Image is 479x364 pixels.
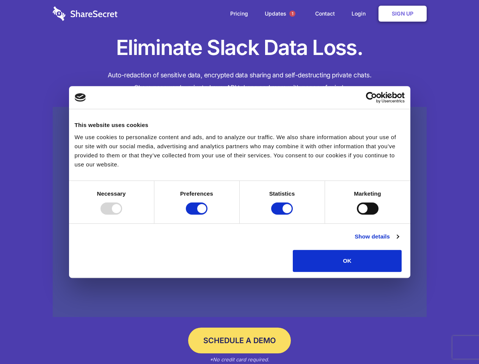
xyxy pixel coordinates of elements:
em: *No credit card required. [210,356,269,362]
button: OK [293,250,402,272]
strong: Necessary [97,190,126,197]
a: Usercentrics Cookiebot - opens in a new window [338,92,405,103]
a: Schedule a Demo [188,328,291,353]
span: 1 [289,11,295,17]
a: Wistia video thumbnail [53,107,427,317]
img: logo-wordmark-white-trans-d4663122ce5f474addd5e946df7df03e33cb6a1c49d2221995e7729f52c070b2.svg [53,6,118,21]
a: Contact [308,2,342,25]
a: Sign Up [378,6,427,22]
div: This website uses cookies [75,121,405,130]
strong: Preferences [180,190,213,197]
h4: Auto-redaction of sensitive data, encrypted data sharing and self-destructing private chats. Shar... [53,69,427,94]
a: Pricing [223,2,256,25]
div: We use cookies to personalize content and ads, and to analyze our traffic. We also share informat... [75,133,405,169]
img: logo [75,93,86,102]
strong: Marketing [354,190,381,197]
strong: Statistics [269,190,295,197]
a: Show details [355,232,399,241]
h1: Eliminate Slack Data Loss. [53,34,427,61]
a: Login [344,2,377,25]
